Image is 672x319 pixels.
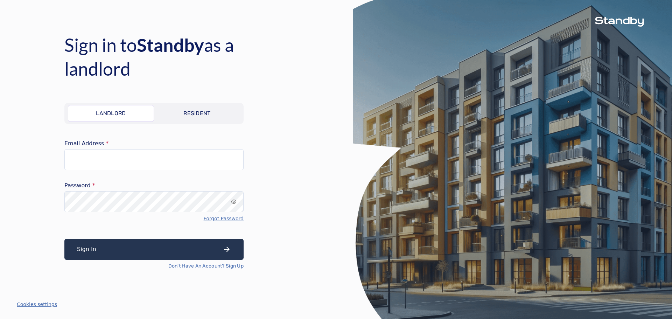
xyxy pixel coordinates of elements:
[226,263,244,270] a: Sign Up
[183,109,211,118] p: Resident
[64,239,244,260] button: Sign In
[17,301,57,308] button: Cookies settings
[154,105,240,122] a: Resident
[96,109,126,118] p: Landlord
[204,215,244,222] a: Forgot Password
[168,263,244,270] p: Don't Have An Account?
[137,34,204,56] span: Standby
[68,105,154,122] a: Landlord
[64,149,244,170] input: email
[64,191,244,212] input: password
[64,33,288,81] h4: Sign in to as a landlord
[64,141,244,146] label: Email Address
[231,199,237,204] div: input icon
[64,183,244,188] label: Password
